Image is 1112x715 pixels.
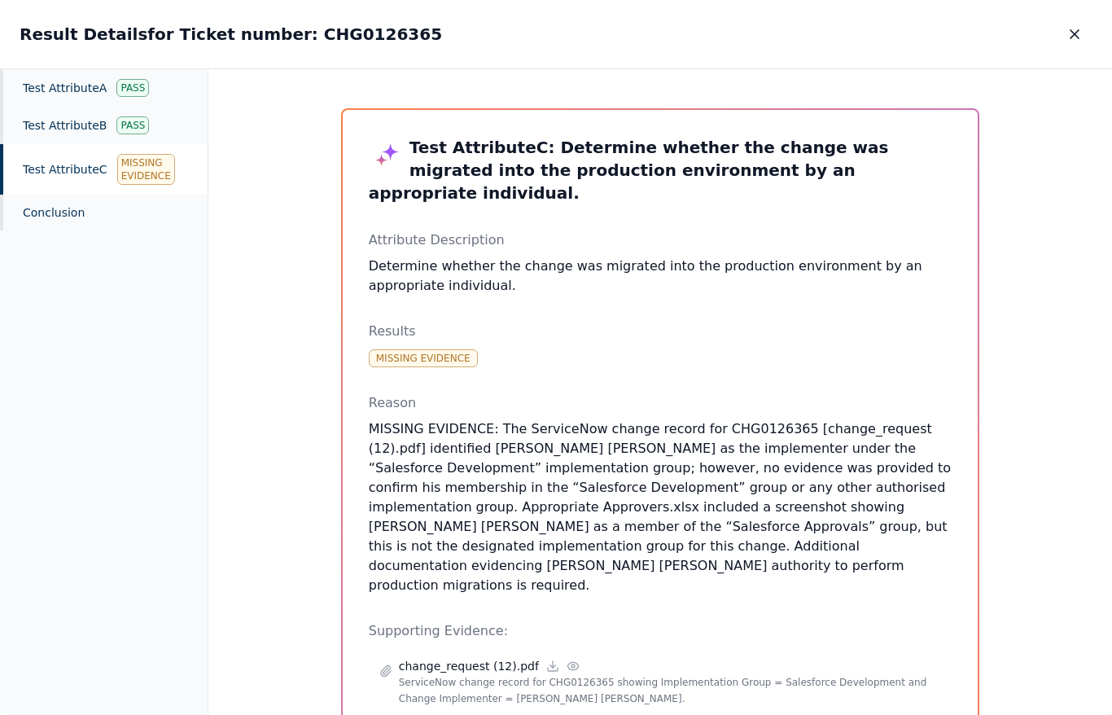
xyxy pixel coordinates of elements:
[369,349,478,367] div: Missing Evidence
[545,659,560,673] a: Download file
[369,230,952,250] p: Attribute Description
[369,136,952,204] h3: Test Attribute C : Determine whether the change was migrated into the production environment by a...
[116,79,149,97] div: Pass
[117,154,175,185] div: Missing Evidence
[369,393,952,413] p: Reason
[116,116,149,134] div: Pass
[369,621,952,641] p: Supporting Evidence:
[369,322,952,341] p: Results
[399,674,942,707] p: ServiceNow change record for CHG0126365 showing Implementation Group = Salesforce Development and...
[20,23,442,46] h2: Result Details for Ticket number: CHG0126365
[369,419,952,595] p: MISSING EVIDENCE: The ServiceNow change record for CHG0126365 [change_request (12).pdf] identifie...
[399,658,539,674] p: change_request (12).pdf
[369,257,952,296] p: Determine whether the change was migrated into the production environment by an appropriate indiv...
